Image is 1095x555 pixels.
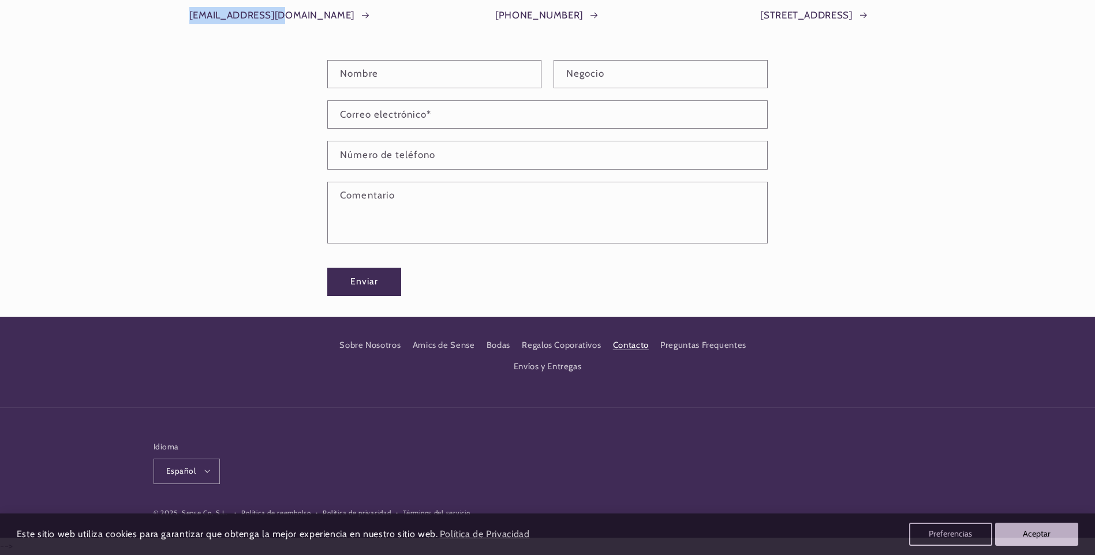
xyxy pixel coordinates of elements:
[495,7,600,24] a: [PHONE_NUMBER]
[660,335,746,356] a: Preguntas Frequentes
[166,465,196,477] span: Español
[339,338,401,356] a: Sobre Nosotros
[514,356,582,377] a: Envíos y Entregas
[909,523,992,546] button: Preferencias
[154,459,220,484] button: Español
[327,268,401,296] button: Enviar
[323,508,391,519] a: Política de privacidad
[438,524,531,545] a: Política de Privacidad (opens in a new tab)
[487,335,510,356] a: Bodas
[522,335,601,356] a: Regalos Coporativos
[17,528,438,539] span: Este sitio web utiliza cookies para garantizar que obtenga la mejor experiencia en nuestro sitio ...
[154,441,220,452] h2: Idioma
[154,509,227,517] small: © 2025, Sense Co, S.L.
[241,508,311,519] a: Política de reembolso
[413,335,475,356] a: Amics de Sense
[760,7,869,24] a: [STREET_ADDRESS]
[613,335,649,356] a: Contacto
[403,508,470,519] a: Términos del servicio
[995,523,1078,546] button: Aceptar
[189,7,371,24] a: [EMAIL_ADDRESS][DOMAIN_NAME]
